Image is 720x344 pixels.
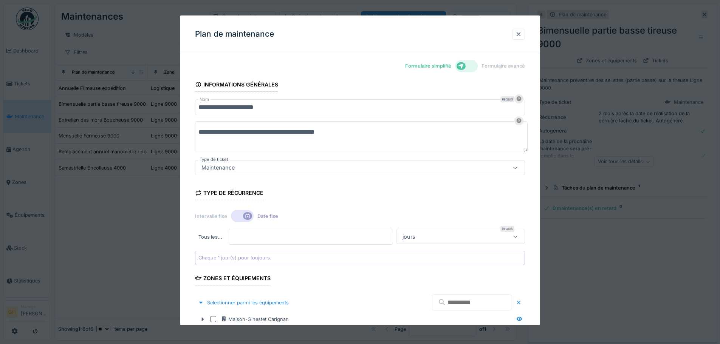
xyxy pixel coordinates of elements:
[195,29,274,39] h3: Plan de maintenance
[482,62,525,69] label: Formulaire avancé
[500,226,514,232] div: Requis
[198,96,211,103] label: Nom
[500,96,514,102] div: Requis
[195,229,226,245] div: Tous les …
[195,213,227,220] label: Intervalle fixe
[221,316,289,323] div: Maison-Ginestet Carignan
[195,273,271,285] div: Zones et équipements
[257,213,278,220] label: Date fixe
[195,187,263,200] div: Type de récurrence
[195,79,278,92] div: Informations générales
[405,62,451,69] label: Formulaire simplifié
[198,164,238,172] div: Maintenance
[198,156,230,163] label: Type de ticket
[195,298,292,308] div: Sélectionner parmi les équipements
[399,232,418,241] div: jours
[198,254,271,261] div: Chaque 1 jour(s) pour toujours.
